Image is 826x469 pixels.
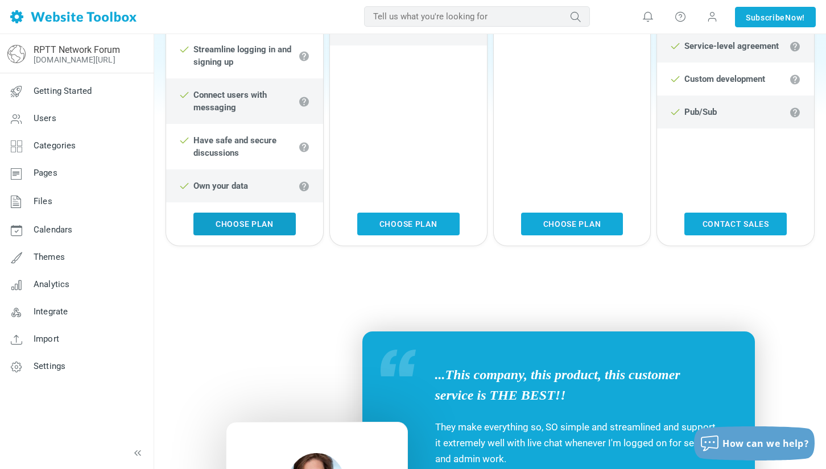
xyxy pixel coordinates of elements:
img: globe-icon.png [7,45,26,63]
a: Choose Plan [193,213,296,235]
p: They make everything so, SO simple and streamlined and support it extremely well with live chat w... [435,419,722,467]
span: Integrate [34,306,68,317]
span: Getting Started [34,86,92,96]
strong: Own your data [193,181,248,191]
span: Now! [785,11,805,24]
strong: Custom development [684,74,765,84]
strong: Service-level agreement [684,41,779,51]
span: Pages [34,168,57,178]
span: Calendars [34,225,72,235]
a: Choose Plan [357,213,460,235]
button: How can we help? [694,426,815,460]
strong: Have safe and secure discussions [193,135,276,158]
a: RPTT Network Forum [34,44,120,55]
span: Settings [34,361,65,371]
a: [DOMAIN_NAME][URL] [34,55,115,64]
a: Choose Plan [521,213,623,235]
a: Contact sales [684,213,787,235]
span: Analytics [34,279,69,289]
strong: Connect users with messaging [193,90,267,113]
span: Users [34,113,56,123]
span: How can we help? [722,437,809,450]
span: Import [34,334,59,344]
strong: Streamline logging in and signing up [193,44,291,67]
span: Files [34,196,52,206]
span: Themes [34,252,65,262]
span: Categories [34,140,76,151]
span: ...This company, this product, this customer service is THE BEST!! [435,364,722,405]
input: Tell us what you're looking for [364,6,590,27]
a: SubscribeNow! [735,7,816,27]
strong: Pub/Sub [684,107,717,117]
